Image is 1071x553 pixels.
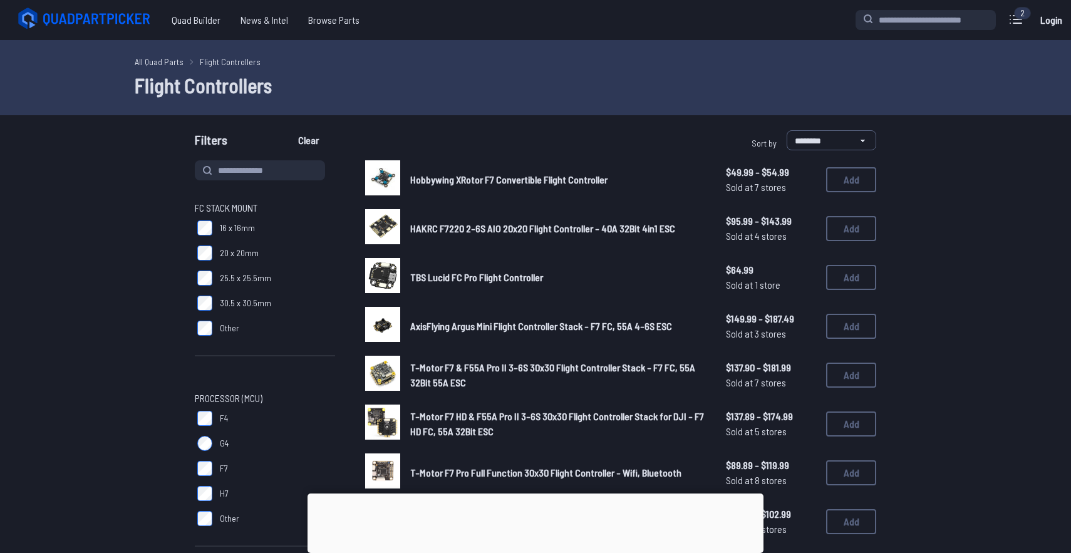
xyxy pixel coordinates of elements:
span: $137.89 - $174.99 [726,409,816,424]
button: Add [826,509,876,534]
span: Processor (MCU) [195,391,262,406]
a: T-Motor F7 HD & F55A Pro II 3-6S 30x30 Flight Controller Stack for DJI - F7 HD FC, 55A 32Bit ESC [410,409,706,439]
img: image [365,405,400,440]
a: Hobbywing XRotor F7 Convertible Flight Controller [410,172,706,187]
span: Hobbywing XRotor F7 Convertible Flight Controller [410,173,608,185]
span: $149.99 - $187.49 [726,311,816,326]
a: All Quad Parts [135,55,184,68]
a: image [365,307,400,346]
input: 20 x 20mm [197,245,212,261]
button: Add [826,460,876,485]
span: Sold at 7 stores [726,180,816,195]
span: $49.99 - $54.99 [726,165,816,180]
img: image [365,258,400,293]
a: Browse Parts [298,8,370,33]
span: Other [220,322,239,334]
span: Sold at 8 stores [726,522,816,537]
div: 2 [1014,7,1031,19]
span: 25.5 x 25.5mm [220,272,271,284]
a: image [365,356,400,395]
span: $95.99 - $143.99 [726,214,816,229]
span: $137.90 - $181.99 [726,360,816,375]
span: $62.89 - $102.99 [726,507,816,522]
span: H7 [220,487,229,500]
a: Quad Builder [162,8,230,33]
span: Sold at 3 stores [726,326,816,341]
span: Sort by [752,138,777,148]
span: Sold at 4 stores [726,229,816,244]
span: AxisFlying Argus Mini Flight Controller Stack - F7 FC, 55A 4-6S ESC [410,320,672,332]
button: Add [826,265,876,290]
button: Add [826,167,876,192]
span: Sold at 7 stores [726,375,816,390]
span: 20 x 20mm [220,247,259,259]
input: 25.5 x 25.5mm [197,271,212,286]
a: image [365,258,400,297]
span: HAKRC F7220 2-6S AIO 20x20 Flight Controller - 40A 32Bit 4in1 ESC [410,222,675,234]
a: Login [1036,8,1066,33]
input: 30.5 x 30.5mm [197,296,212,311]
input: Other [197,321,212,336]
button: Add [826,363,876,388]
span: G4 [220,437,229,450]
a: image [365,209,400,248]
button: Clear [287,130,329,150]
span: Sold at 5 stores [726,424,816,439]
a: image [365,453,400,492]
span: 16 x 16mm [220,222,255,234]
a: TBS Lucid FC Pro Flight Controller [410,270,706,285]
input: Other [197,511,212,526]
span: T-Motor F7 & F55A Pro II 3-6S 30x30 Flight Controller Stack - F7 FC, 55A 32Bit 55A ESC [410,361,695,388]
a: image [365,405,400,443]
input: G4 [197,436,212,451]
iframe: Advertisement [308,494,763,550]
span: Other [220,512,239,525]
a: AxisFlying Argus Mini Flight Controller Stack - F7 FC, 55A 4-6S ESC [410,319,706,334]
span: Sold at 8 stores [726,473,816,488]
img: image [365,307,400,342]
span: F7 [220,462,228,475]
a: T-Motor F7 Pro Full Function 30x30 Flight Controller - Wifi, Bluetooth [410,465,706,480]
select: Sort by [787,130,876,150]
span: 30.5 x 30.5mm [220,297,271,309]
span: T-Motor F7 HD & F55A Pro II 3-6S 30x30 Flight Controller Stack for DJI - F7 HD FC, 55A 32Bit ESC [410,410,704,437]
span: $64.99 [726,262,816,277]
button: Add [826,216,876,241]
img: image [365,453,400,488]
a: Flight Controllers [200,55,261,68]
span: TBS Lucid FC Pro Flight Controller [410,271,543,283]
a: News & Intel [230,8,298,33]
span: Sold at 1 store [726,277,816,292]
span: FC Stack Mount [195,200,257,215]
img: image [365,209,400,244]
a: image [365,160,400,199]
button: Add [826,411,876,437]
h1: Flight Controllers [135,70,936,100]
a: HAKRC F7220 2-6S AIO 20x20 Flight Controller - 40A 32Bit 4in1 ESC [410,221,706,236]
input: 16 x 16mm [197,220,212,235]
img: image [365,160,400,195]
input: F7 [197,461,212,476]
span: T-Motor F7 Pro Full Function 30x30 Flight Controller - Wifi, Bluetooth [410,467,681,478]
span: Filters [195,130,227,155]
span: $89.89 - $119.99 [726,458,816,473]
a: T-Motor F7 & F55A Pro II 3-6S 30x30 Flight Controller Stack - F7 FC, 55A 32Bit 55A ESC [410,360,706,390]
button: Add [826,314,876,339]
input: H7 [197,486,212,501]
img: image [365,356,400,391]
span: F4 [220,412,228,425]
input: F4 [197,411,212,426]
